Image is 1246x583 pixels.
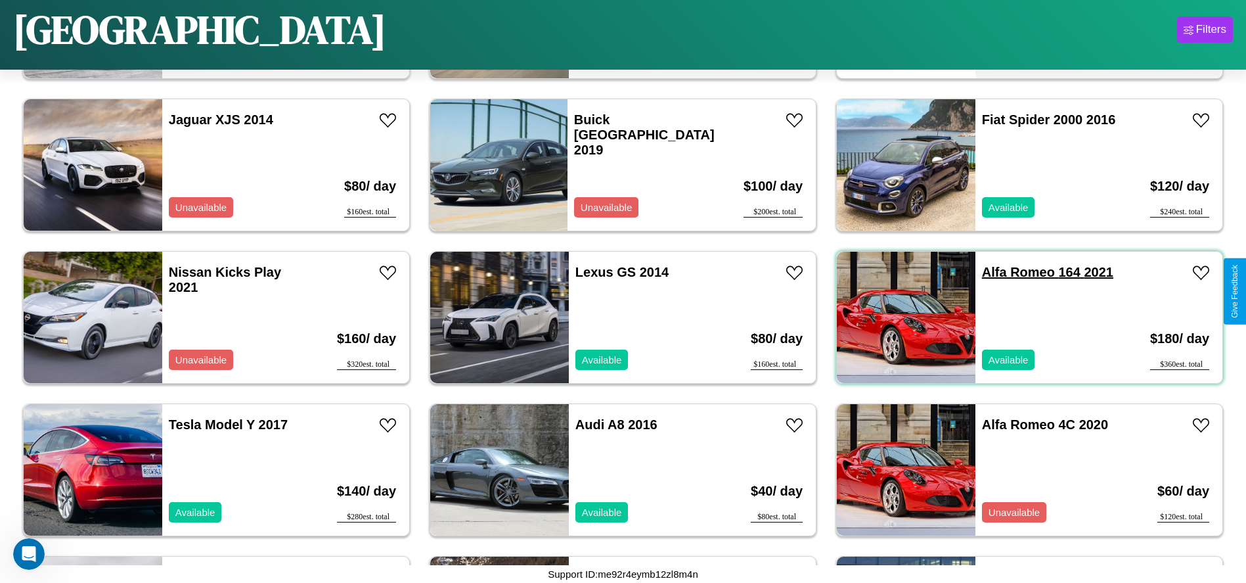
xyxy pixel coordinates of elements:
a: Lexus GS 2014 [575,265,669,279]
h1: [GEOGRAPHIC_DATA] [13,3,386,57]
p: Available [175,503,215,521]
div: $ 200 est. total [744,207,803,218]
a: Tesla Model Y 2017 [169,417,288,432]
div: $ 240 est. total [1150,207,1209,218]
p: Unavailable [581,198,632,216]
a: Fiat Spider 2000 2016 [982,112,1115,127]
h3: $ 100 / day [744,166,803,207]
a: Audi A8 2016 [575,417,657,432]
button: Filters [1177,16,1233,43]
div: $ 160 est. total [344,207,396,218]
div: $ 160 est. total [751,360,803,370]
div: Filters [1196,23,1226,36]
h3: $ 120 / day [1150,166,1209,207]
h3: $ 80 / day [344,166,396,207]
div: $ 120 est. total [1157,512,1209,523]
div: $ 360 est. total [1150,360,1209,370]
p: Available [989,198,1029,216]
h3: $ 60 / day [1157,471,1209,512]
p: Unavailable [175,351,227,369]
h3: $ 140 / day [337,471,396,512]
a: Alfa Romeo 4C 2020 [982,417,1108,432]
p: Unavailable [989,503,1040,521]
h3: $ 40 / day [751,471,803,512]
a: Buick [GEOGRAPHIC_DATA] 2019 [574,112,715,157]
div: $ 280 est. total [337,512,396,523]
a: Jaguar XJS 2014 [169,112,273,127]
div: $ 80 est. total [751,512,803,523]
h3: $ 80 / day [751,318,803,360]
a: Nissan Kicks Play 2021 [169,265,281,294]
p: Available [989,351,1029,369]
h3: $ 160 / day [337,318,396,360]
p: Unavailable [175,198,227,216]
p: Available [582,503,622,521]
h3: $ 180 / day [1150,318,1209,360]
a: Alfa Romeo 164 2021 [982,265,1113,279]
p: Support ID: me92r4eymb12zl8m4n [548,565,698,583]
p: Available [582,351,622,369]
iframe: Intercom live chat [13,538,45,570]
div: $ 320 est. total [337,360,396,370]
div: Give Feedback [1230,265,1239,318]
